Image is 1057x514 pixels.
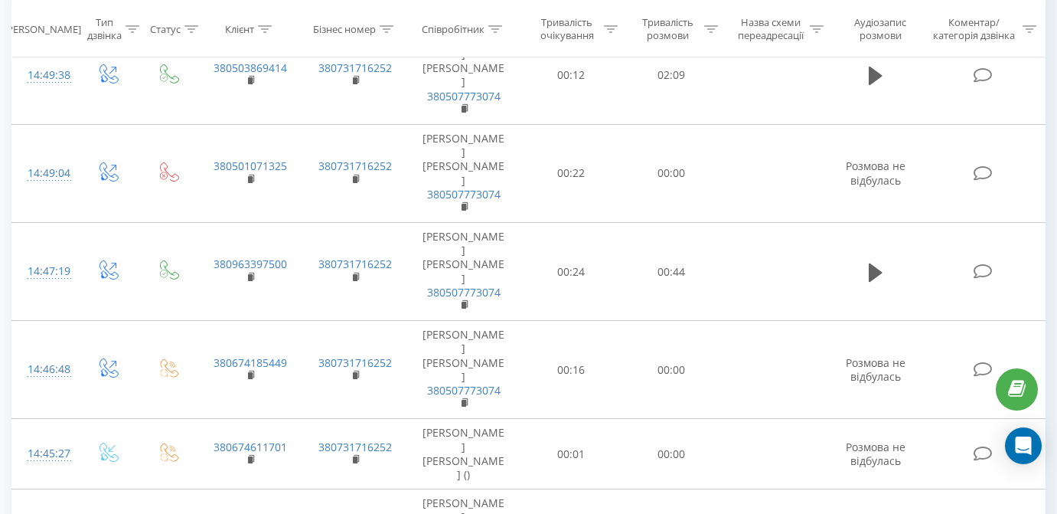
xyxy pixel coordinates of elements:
div: Аудіозапис розмови [841,16,921,42]
a: 380731716252 [318,440,392,454]
td: 00:16 [520,321,621,419]
div: 14:46:48 [28,355,61,385]
div: 14:47:19 [28,257,61,286]
td: 02:09 [621,26,722,124]
span: Розмова не відбулась [846,355,905,384]
td: 00:00 [621,321,722,419]
a: 380674611701 [214,440,287,454]
div: Бізнес номер [313,22,376,35]
div: Тривалість очікування [534,16,600,42]
a: 380503869414 [214,61,287,75]
td: 00:22 [520,124,621,222]
a: 380963397500 [214,257,287,271]
div: Клієнт [225,22,254,35]
div: Тип дзвінка [87,16,122,42]
td: [PERSON_NAME] [PERSON_NAME] [407,124,520,222]
div: 14:49:38 [28,61,61,90]
span: Розмова не відбулась [846,440,905,468]
div: Назва схеми переадресації [736,16,805,42]
td: [PERSON_NAME] [PERSON_NAME] [407,26,520,124]
div: 14:49:04 [28,159,61,188]
a: 380731716252 [318,355,392,370]
div: Співробітник [422,22,484,35]
div: 14:45:27 [28,439,61,469]
div: Open Intercom Messenger [1005,427,1042,464]
a: 380501071325 [214,159,287,173]
td: [PERSON_NAME] [PERSON_NAME] [407,321,520,419]
div: Коментар/категорія дзвінка [929,16,1019,42]
span: Розмова не відбулась [846,159,905,187]
a: 380731716252 [318,159,392,173]
td: 00:00 [621,419,722,489]
a: 380507773074 [427,89,501,103]
td: [PERSON_NAME] [PERSON_NAME] [407,223,520,321]
a: 380731716252 [318,61,392,75]
td: [PERSON_NAME] [PERSON_NAME] () [407,419,520,489]
td: 00:12 [520,26,621,124]
a: 380731716252 [318,257,392,271]
a: 380507773074 [427,383,501,398]
div: Статус [150,22,181,35]
div: [PERSON_NAME] [4,22,81,35]
a: 380507773074 [427,285,501,300]
a: 380507773074 [427,187,501,201]
td: 00:44 [621,223,722,321]
a: 380674185449 [214,355,287,370]
td: 00:24 [520,223,621,321]
td: 00:00 [621,124,722,222]
div: Тривалість розмови [635,16,701,42]
td: 00:01 [520,419,621,489]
